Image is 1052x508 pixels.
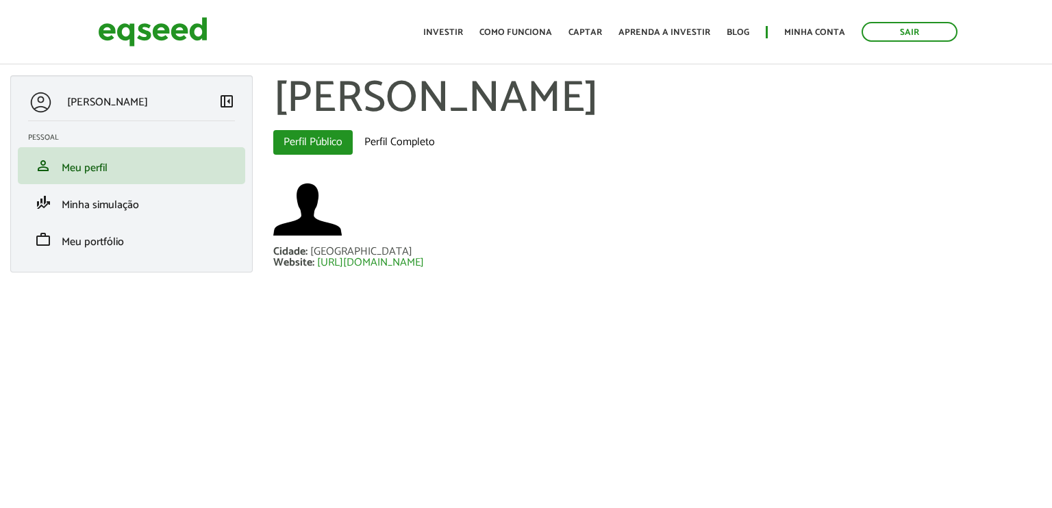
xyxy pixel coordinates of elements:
[18,184,245,221] li: Minha simulação
[218,93,235,112] a: Colapsar menu
[618,28,710,37] a: Aprenda a investir
[273,130,353,155] a: Perfil Público
[62,196,139,214] span: Minha simulação
[62,159,108,177] span: Meu perfil
[273,246,310,257] div: Cidade
[28,231,235,248] a: workMeu portfólio
[727,28,749,37] a: Blog
[273,75,1042,123] h1: [PERSON_NAME]
[784,28,845,37] a: Minha conta
[862,22,957,42] a: Sair
[305,242,308,261] span: :
[28,134,245,142] h2: Pessoal
[98,14,208,50] img: EqSeed
[28,194,235,211] a: finance_modeMinha simulação
[273,175,342,244] img: Foto de Felipe Ferreira de Camargo
[28,157,235,174] a: personMeu perfil
[568,28,602,37] a: Captar
[354,130,445,155] a: Perfil Completo
[35,231,51,248] span: work
[35,194,51,211] span: finance_mode
[35,157,51,174] span: person
[317,257,424,268] a: [URL][DOMAIN_NAME]
[273,257,317,268] div: Website
[67,96,148,109] p: [PERSON_NAME]
[423,28,463,37] a: Investir
[62,233,124,251] span: Meu portfólio
[310,246,412,257] div: [GEOGRAPHIC_DATA]
[312,253,314,272] span: :
[18,221,245,258] li: Meu portfólio
[273,175,342,244] a: Ver perfil do usuário.
[18,147,245,184] li: Meu perfil
[218,93,235,110] span: left_panel_close
[479,28,552,37] a: Como funciona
